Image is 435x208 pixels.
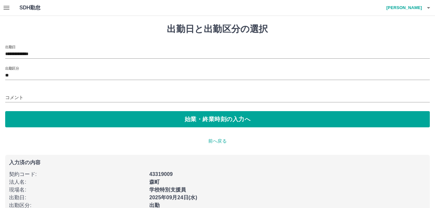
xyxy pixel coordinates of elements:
label: 出勤区分 [5,66,19,71]
b: 43319009 [149,171,173,177]
p: 入力済の内容 [9,160,426,165]
b: 学校特別支援員 [149,187,186,192]
h1: 出勤日と出勤区分の選択 [5,24,430,35]
b: 2025年09月24日(水) [149,195,197,200]
label: 出勤日 [5,44,16,49]
p: 現場名 : [9,186,145,194]
button: 始業・終業時刻の入力へ [5,111,430,127]
p: 出勤日 : [9,194,145,202]
b: 出勤 [149,202,160,208]
p: 法人名 : [9,178,145,186]
p: 前へ戻る [5,138,430,144]
p: 契約コード : [9,170,145,178]
b: 森町 [149,179,160,185]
